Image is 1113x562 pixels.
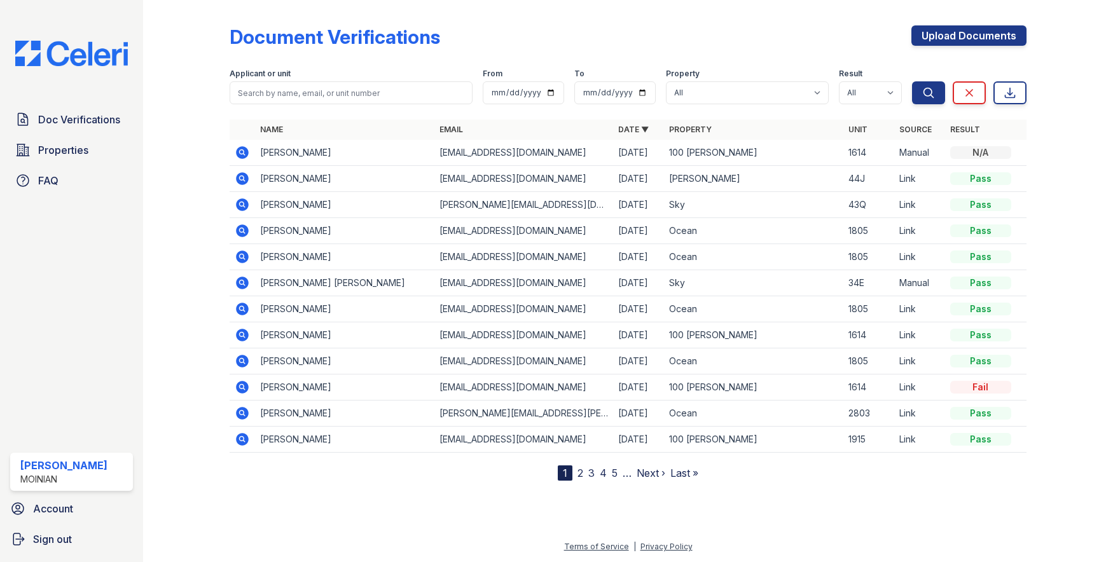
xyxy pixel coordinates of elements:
td: [PERSON_NAME] [255,374,434,401]
td: [DATE] [613,322,664,348]
td: 1805 [843,348,894,374]
td: Link [894,322,945,348]
td: [DATE] [613,166,664,192]
td: 2803 [843,401,894,427]
td: [EMAIL_ADDRESS][DOMAIN_NAME] [434,427,613,453]
td: [DATE] [613,140,664,166]
div: Pass [950,433,1011,446]
span: FAQ [38,173,59,188]
td: [DATE] [613,244,664,270]
div: Document Verifications [230,25,440,48]
a: Upload Documents [911,25,1027,46]
a: 4 [600,467,607,479]
td: [EMAIL_ADDRESS][DOMAIN_NAME] [434,322,613,348]
td: Link [894,348,945,374]
div: N/A [950,146,1011,159]
td: [EMAIL_ADDRESS][DOMAIN_NAME] [434,374,613,401]
td: [PERSON_NAME] [255,427,434,453]
td: [DATE] [613,270,664,296]
div: Moinian [20,473,107,486]
span: Sign out [33,531,72,547]
a: Sign out [5,526,138,552]
td: [PERSON_NAME] [255,140,434,166]
td: Ocean [664,296,843,322]
div: Pass [950,407,1011,420]
a: Next › [637,467,665,479]
td: 100 [PERSON_NAME] [664,322,843,348]
td: [PERSON_NAME] [255,348,434,374]
td: Link [894,296,945,322]
td: 100 [PERSON_NAME] [664,374,843,401]
div: Fail [950,381,1011,394]
td: [PERSON_NAME] [255,296,434,322]
span: … [623,465,632,481]
td: [EMAIL_ADDRESS][DOMAIN_NAME] [434,166,613,192]
td: [EMAIL_ADDRESS][DOMAIN_NAME] [434,296,613,322]
div: [PERSON_NAME] [20,458,107,473]
td: [EMAIL_ADDRESS][DOMAIN_NAME] [434,244,613,270]
td: [PERSON_NAME] [PERSON_NAME] [255,270,434,296]
div: Pass [950,355,1011,367]
td: [DATE] [613,348,664,374]
td: 1614 [843,140,894,166]
div: Pass [950,277,1011,289]
td: 100 [PERSON_NAME] [664,140,843,166]
span: Doc Verifications [38,112,120,127]
td: Sky [664,270,843,296]
div: Pass [950,329,1011,341]
td: Ocean [664,348,843,374]
a: 5 [612,467,618,479]
div: 1 [558,465,572,481]
a: Source [899,125,932,134]
td: [PERSON_NAME] [255,401,434,427]
div: Pass [950,303,1011,315]
td: Ocean [664,218,843,244]
td: 1805 [843,244,894,270]
td: [DATE] [613,427,664,453]
a: Date ▼ [618,125,649,134]
a: 3 [588,467,595,479]
td: 43Q [843,192,894,218]
td: 44J [843,166,894,192]
label: Result [839,69,862,79]
div: Pass [950,250,1011,263]
td: [DATE] [613,374,664,401]
td: [PERSON_NAME] [255,218,434,244]
td: 1805 [843,296,894,322]
td: Manual [894,270,945,296]
td: Ocean [664,244,843,270]
td: [PERSON_NAME] [255,192,434,218]
img: CE_Logo_Blue-a8612792a0a2168367f1c8372b55b34899dd931a85d93a1a3d3e32e68fde9ad4.png [5,41,138,66]
td: [EMAIL_ADDRESS][DOMAIN_NAME] [434,348,613,374]
td: [DATE] [613,218,664,244]
td: [PERSON_NAME] [664,166,843,192]
td: Link [894,401,945,427]
td: Link [894,166,945,192]
td: Link [894,427,945,453]
td: [PERSON_NAME][EMAIL_ADDRESS][PERSON_NAME][DOMAIN_NAME] [434,401,613,427]
td: [DATE] [613,401,664,427]
td: [EMAIL_ADDRESS][DOMAIN_NAME] [434,140,613,166]
span: Account [33,501,73,516]
td: [PERSON_NAME][EMAIL_ADDRESS][DOMAIN_NAME] [434,192,613,218]
td: [PERSON_NAME] [255,322,434,348]
div: Pass [950,198,1011,211]
td: Link [894,192,945,218]
td: [DATE] [613,296,664,322]
a: Property [669,125,712,134]
td: [PERSON_NAME] [255,244,434,270]
td: 1805 [843,218,894,244]
td: 1915 [843,427,894,453]
td: Link [894,244,945,270]
td: 100 [PERSON_NAME] [664,427,843,453]
a: Account [5,496,138,521]
label: Property [666,69,700,79]
td: 1614 [843,322,894,348]
td: [PERSON_NAME] [255,166,434,192]
label: Applicant or unit [230,69,291,79]
a: 2 [577,467,583,479]
td: 34E [843,270,894,296]
span: Properties [38,142,88,158]
td: [EMAIL_ADDRESS][DOMAIN_NAME] [434,218,613,244]
td: Manual [894,140,945,166]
